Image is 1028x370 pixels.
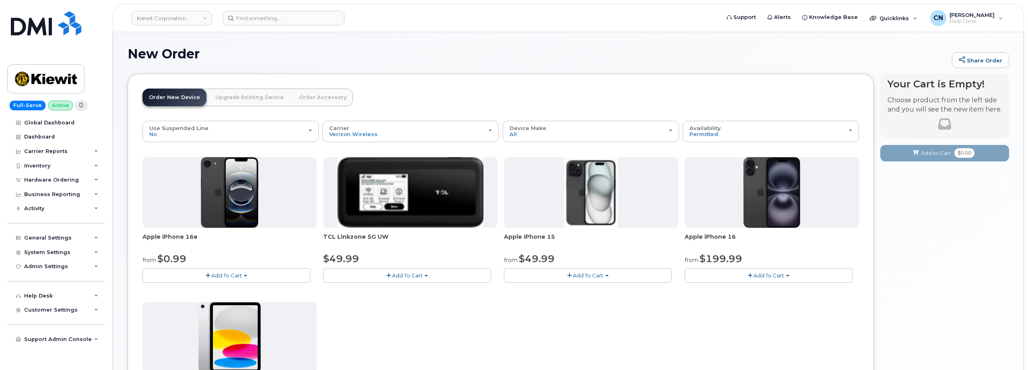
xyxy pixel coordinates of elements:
span: $49.99 [519,253,555,265]
button: Add To Cart [142,268,310,282]
img: iphone_16_plus.png [743,157,800,228]
img: iphone15.jpg [564,157,618,228]
small: from [504,256,518,264]
span: All [510,131,517,137]
button: Carrier Verizon Wireless [322,121,499,142]
span: Add To Cart [392,272,423,279]
span: Use Suspended Line [149,125,208,131]
button: Add to Cart $0.00 [880,145,1009,161]
span: Add to Cart [921,149,951,157]
a: Share Order [952,52,1009,68]
span: Permitted [689,131,718,137]
button: Use Suspended Line No [142,121,319,142]
span: Add To Cart [211,272,242,279]
img: linkzone5g.png [337,157,483,228]
button: Add To Cart [685,268,853,282]
span: Add To Cart [573,272,603,279]
span: Verizon Wireless [329,131,378,137]
span: Carrier [329,125,349,131]
div: Apple iPhone 16 [685,233,859,249]
span: $199.99 [700,253,742,265]
div: TCL Linkzone 5G UW [323,233,497,249]
button: Availability Permitted [683,121,859,142]
div: Apple iPhone 15 [504,233,678,249]
button: Add To Cart [504,268,672,282]
a: Order Accessory [293,89,353,106]
span: $0.99 [157,253,186,265]
div: Apple iPhone 16e [142,233,317,249]
span: Add To Cart [753,272,784,279]
button: Add To Cart [323,268,491,282]
span: $0.00 [954,148,974,158]
h4: Your Cart is Empty! [888,79,1002,89]
small: from [685,256,698,264]
a: Order New Device [142,89,206,106]
h1: New Order [128,47,948,61]
iframe: Messenger Launcher [993,335,1022,364]
span: Availability [689,125,721,131]
span: $49.99 [323,253,359,265]
small: from [142,256,156,264]
span: No [149,131,157,137]
img: iphone16e.png [201,157,259,228]
p: Choose product from the left side and you will see the new item here. [888,96,1002,114]
span: Device Make [510,125,546,131]
button: Device Make All [503,121,679,142]
a: Upgrade Existing Device [209,89,290,106]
